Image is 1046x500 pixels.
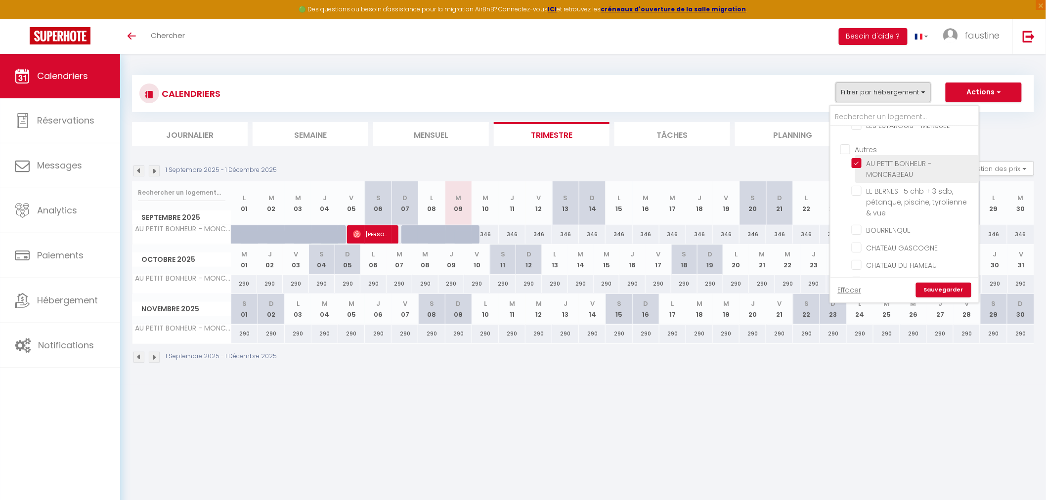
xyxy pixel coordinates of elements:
[231,294,258,324] th: 01
[686,294,713,324] th: 18
[960,161,1034,176] button: Gestion des prix
[900,325,927,343] div: 290
[766,225,793,244] div: 346
[253,122,368,146] li: Semaine
[579,181,606,225] th: 14
[820,325,847,343] div: 290
[579,325,606,343] div: 290
[606,294,632,324] th: 15
[713,294,740,324] th: 19
[392,294,418,324] th: 07
[617,299,621,308] abbr: S
[134,325,233,332] span: AU PETIT BONHEUR - MONCRABEAU
[723,275,749,293] div: 290
[900,294,927,324] th: 26
[793,181,820,225] th: 22
[412,275,438,293] div: 290
[258,294,285,324] th: 02
[349,193,354,203] abbr: V
[682,250,687,259] abbr: S
[659,294,686,324] th: 17
[510,193,514,203] abbr: J
[594,245,619,275] th: 15
[553,250,556,259] abbr: L
[335,245,360,275] th: 05
[322,299,328,308] abbr: M
[242,299,247,308] abbr: S
[766,181,793,225] th: 21
[659,181,686,225] th: 17
[938,299,942,308] abbr: J
[438,275,464,293] div: 290
[484,299,487,308] abbr: L
[294,250,298,259] abbr: V
[1023,30,1035,42] img: logout
[644,299,649,308] abbr: D
[134,225,233,233] span: AU PETIT BONHEUR - MONCRABEAU
[445,325,472,343] div: 290
[472,325,499,343] div: 290
[365,181,392,225] th: 06
[927,325,954,343] div: 290
[671,299,674,308] abbr: L
[295,193,301,203] abbr: M
[499,225,525,244] div: 346
[564,193,568,203] abbr: S
[548,5,557,13] a: ICI
[831,299,836,308] abbr: D
[132,302,231,316] span: Novembre 2025
[37,70,88,82] span: Calendriers
[134,275,233,282] span: AU PETIT BONHEUR - MONCRABEAU
[345,250,350,259] abbr: D
[820,181,847,225] th: 23
[633,294,659,324] th: 16
[820,294,847,324] th: 23
[464,275,490,293] div: 290
[285,181,311,225] th: 03
[980,225,1007,244] div: 346
[713,225,740,244] div: 346
[37,204,77,216] span: Analytics
[353,225,389,244] span: [PERSON_NAME]
[431,193,434,203] abbr: L
[606,225,632,244] div: 346
[283,275,308,293] div: 290
[526,250,531,259] abbr: D
[143,19,192,54] a: Chercher
[509,299,515,308] abbr: M
[911,299,916,308] abbr: M
[376,193,381,203] abbr: S
[392,181,418,225] th: 07
[633,181,659,225] th: 16
[418,294,445,324] th: 08
[37,294,98,306] span: Hébergement
[525,325,552,343] div: 290
[1008,245,1034,275] th: 31
[166,352,277,361] p: 1 Septembre 2025 - 1 Décembre 2025
[392,325,418,343] div: 290
[751,193,755,203] abbr: S
[243,193,246,203] abbr: L
[820,225,847,244] div: 346
[1018,299,1023,308] abbr: D
[697,275,723,293] div: 290
[793,294,820,324] th: 22
[643,193,649,203] abbr: M
[697,245,723,275] th: 19
[777,193,782,203] abbr: D
[993,250,997,259] abbr: J
[464,245,490,275] th: 10
[614,122,730,146] li: Tâches
[954,325,980,343] div: 290
[231,325,258,343] div: 290
[954,294,980,324] th: 28
[590,193,595,203] abbr: D
[1007,181,1034,225] th: 30
[418,325,445,343] div: 290
[606,181,632,225] th: 15
[402,193,407,203] abbr: D
[311,325,338,343] div: 290
[804,299,809,308] abbr: S
[943,28,958,43] img: ...
[490,245,516,275] th: 11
